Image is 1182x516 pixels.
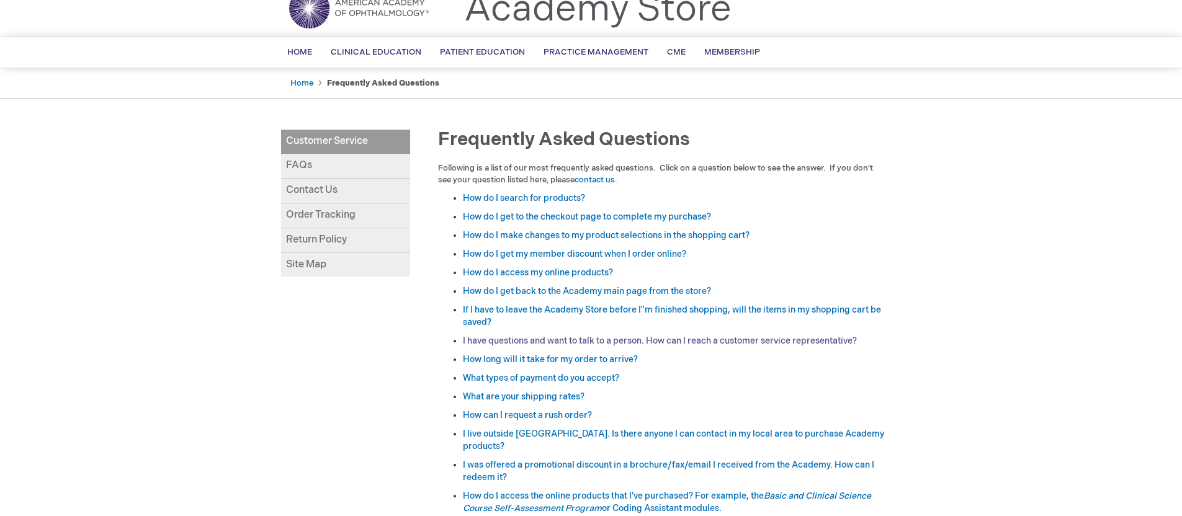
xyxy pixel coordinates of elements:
span: Practice Management [544,47,648,57]
a: How do I access the online products that I've purchased? For example, theBasic and Clinical Scien... [463,491,871,514]
a: Contact Us [281,179,410,203]
a: How do I get back to the Academy main page from the store? [463,286,711,296]
a: What are your shipping rates? [463,391,584,402]
a: Return Policy [281,228,410,253]
a: How do I get to the checkout page to complete my purchase? [463,211,711,222]
a: I was offered a promotional discount in a brochure/fax/email I received from the Academy. How can... [463,460,874,483]
a: If I have to leave the Academy Store before I"m finished shopping, will the items in my shopping ... [463,305,881,327]
a: How do I search for products? [463,193,585,203]
span: CME [667,47,686,57]
span: Frequently Asked Questions [438,128,690,151]
a: Order Tracking [281,203,410,228]
a: FAQs [281,154,410,179]
em: Basic and Clinical Science Course Self-Assessment Program [463,491,871,514]
a: Home [290,78,313,88]
span: Home [287,47,312,57]
a: How can I request a rush order? [463,410,592,420]
a: I live outside [GEOGRAPHIC_DATA]. Is there anyone I can contact in my local area to purchase Acad... [463,429,884,451]
a: I have questions and want to talk to a person. How can I reach a customer service representative? [463,336,857,346]
a: How do I get my member discount when I order online? [463,249,686,259]
p: Following is a list of our most frequently asked questions. Click on a question below to see the ... [438,162,886,185]
a: How do I access my online products? [463,267,613,278]
span: Patient Education [440,47,525,57]
a: Customer Service [281,130,410,154]
a: How do I make changes to my product selections in the shopping cart? [463,230,750,241]
span: Customer Service [286,135,368,147]
span: Membership [704,47,760,57]
a: How long will it take for my order to arrive? [463,354,638,365]
a: What types of payment do you accept? [463,373,619,383]
strong: Frequently Asked Questions [327,78,439,88]
a: Site Map [281,253,410,277]
a: contact us. [575,175,617,185]
span: Clinical Education [331,47,421,57]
